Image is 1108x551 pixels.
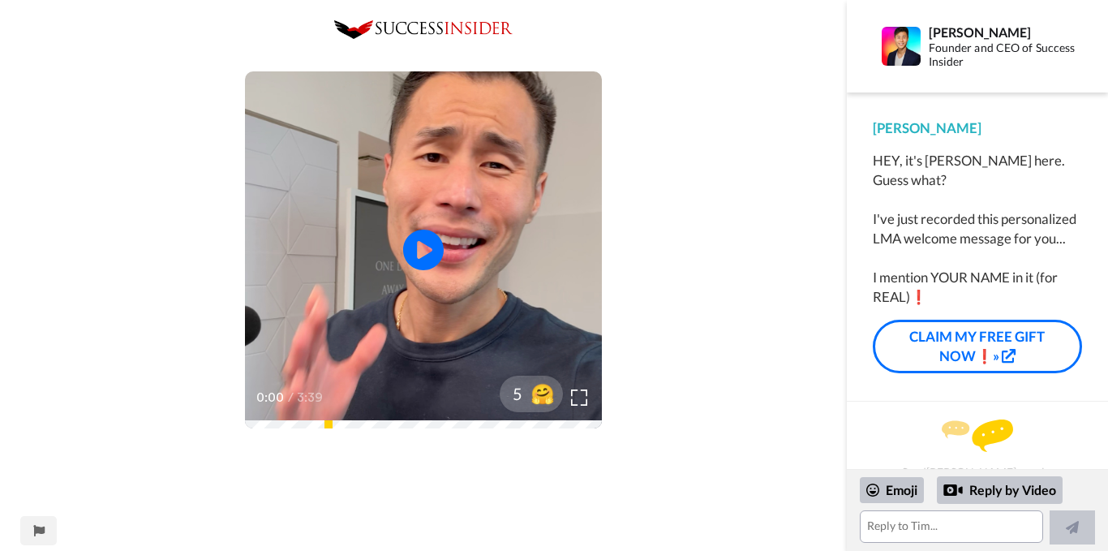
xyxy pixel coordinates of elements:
div: HEY, it's [PERSON_NAME] here. Guess what? I've just recorded this personalized LMA welcome messag... [873,151,1082,307]
div: [PERSON_NAME] [929,24,1081,40]
img: 0c8b3de2-5a68-4eb7-92e8-72f868773395 [334,20,513,39]
div: [PERSON_NAME] [873,118,1082,138]
img: Profile Image [882,27,921,66]
img: Full screen [571,390,587,406]
span: 3:39 [297,388,325,407]
button: 5🤗 [500,376,563,412]
div: Founder and CEO of Success Insider [929,41,1081,69]
div: Reply by Video [937,476,1063,504]
span: / [288,388,294,407]
span: 5 [500,382,522,405]
span: 🤗 [522,381,563,407]
div: Reply by Video [943,480,963,500]
span: 0:00 [256,388,285,407]
div: Emoji [860,477,924,503]
img: message.svg [942,420,1013,452]
div: Send [PERSON_NAME] a reply. [869,430,1086,467]
a: CLAIM MY FREE GIFT NOW❗» [873,320,1082,374]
